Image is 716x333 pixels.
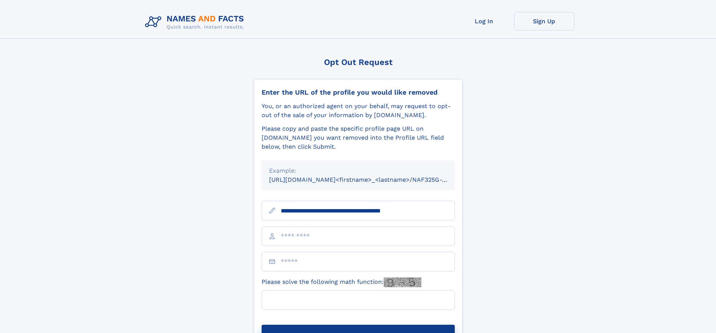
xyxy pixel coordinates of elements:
a: Sign Up [514,12,574,30]
small: [URL][DOMAIN_NAME]<firstname>_<lastname>/NAF325G-xxxxxxxx [269,176,469,183]
div: Enter the URL of the profile you would like removed [262,88,455,96]
img: Logo Names and Facts [142,12,250,32]
div: You, or an authorized agent on your behalf, may request to opt-out of the sale of your informatio... [262,102,455,120]
a: Log In [454,12,514,30]
div: Example: [269,166,447,175]
label: Please solve the following math function: [262,277,421,287]
div: Please copy and paste the specific profile page URL on [DOMAIN_NAME] you want removed into the Pr... [262,124,455,151]
div: Opt Out Request [254,57,463,67]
